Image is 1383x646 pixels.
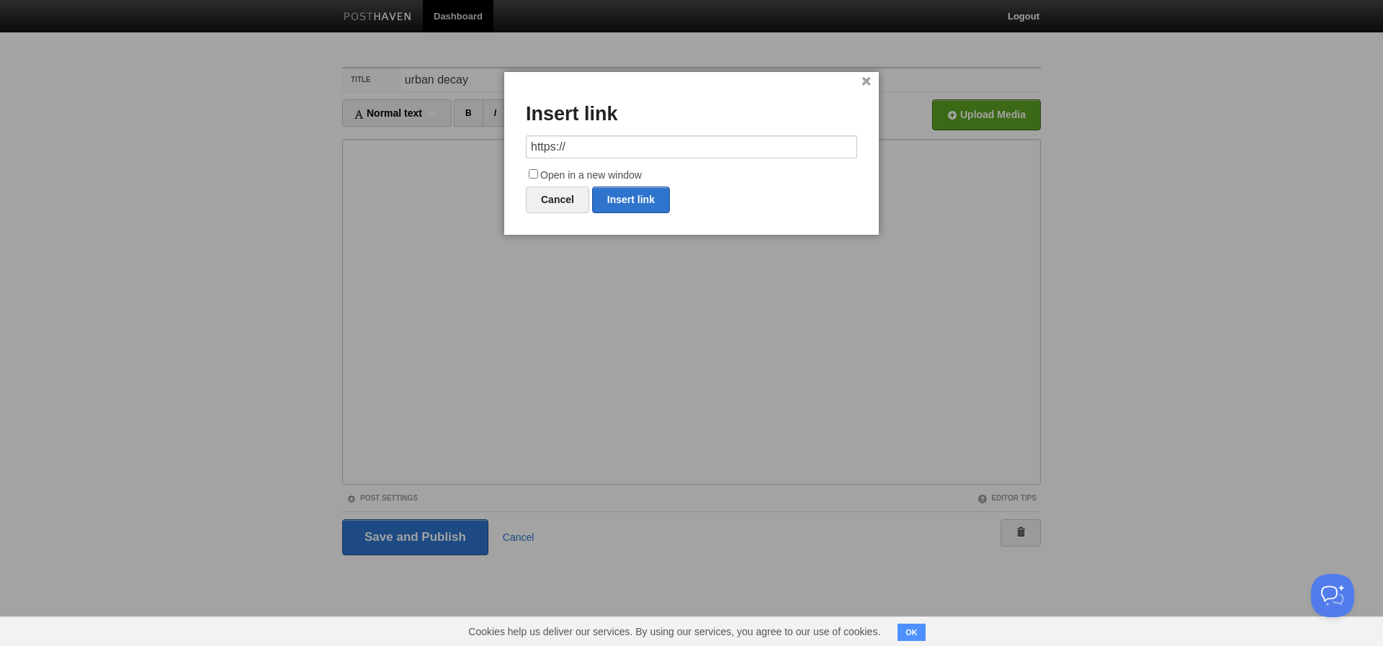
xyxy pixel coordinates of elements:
label: Open in a new window [526,167,857,184]
span: Cookies help us deliver our services. By using our services, you agree to our use of cookies. [454,617,895,646]
a: Insert link [592,187,670,213]
iframe: Help Scout Beacon - Open [1311,574,1354,617]
h3: Insert link [526,104,857,125]
button: OK [898,624,926,641]
input: Open in a new window [529,169,538,179]
a: Cancel [526,187,589,213]
a: × [861,78,871,86]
